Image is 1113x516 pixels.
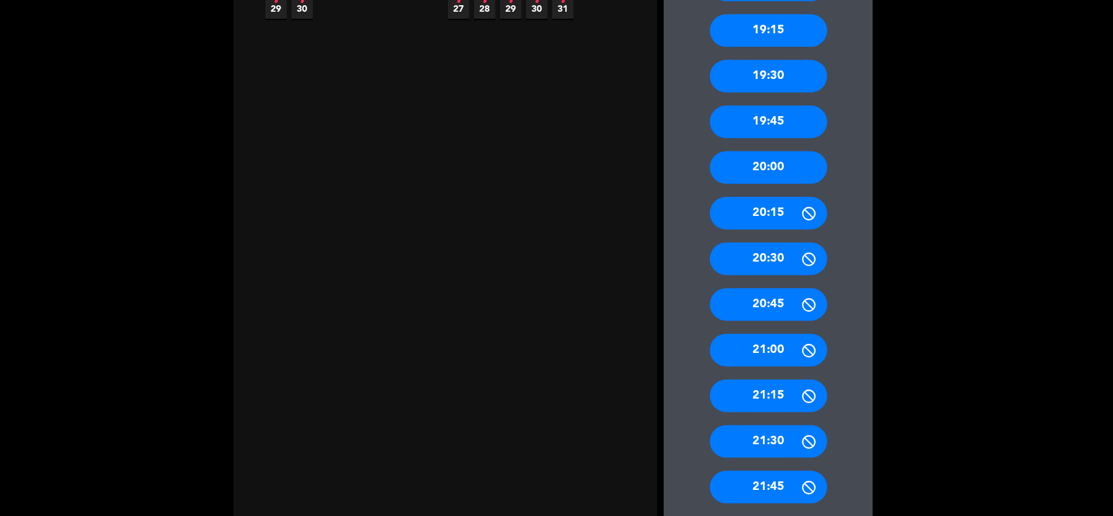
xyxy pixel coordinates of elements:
div: 20:00 [710,151,827,184]
div: 19:15 [710,14,827,47]
div: 21:00 [710,334,827,367]
div: 20:45 [710,288,827,321]
div: 21:15 [710,380,827,412]
div: 19:45 [710,106,827,138]
div: 20:30 [710,243,827,275]
div: 19:30 [710,60,827,93]
div: 21:45 [710,471,827,504]
div: 20:15 [710,197,827,230]
div: 21:30 [710,425,827,458]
